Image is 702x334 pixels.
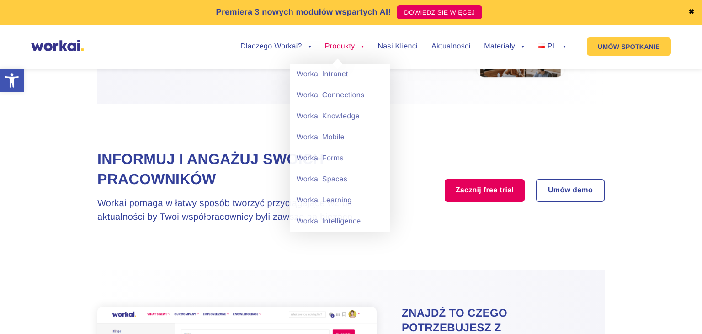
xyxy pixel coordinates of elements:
[378,43,417,50] a: Nasi Klienci
[290,211,390,232] a: Workai Intelligence
[240,43,311,50] a: Dlaczego Workai?
[290,64,390,85] a: Workai Intranet
[97,149,399,189] h2: Informuj i angażuj swoich pracowników
[5,255,251,329] iframe: Popup CTA
[290,190,390,211] a: Workai Learning
[548,42,557,50] span: PL
[325,43,364,50] a: Produkty
[290,85,390,106] a: Workai Connections
[97,196,399,224] h3: Workai pomaga w łatwy sposób tworzyć przyciągające wzrok aktualności by Twoi współpracownicy byli...
[216,6,391,18] p: Premiera 3 nowych modułów wspartych AI!
[445,179,525,202] a: Zacznij free trial
[397,5,482,19] a: DOWIEDZ SIĘ WIĘCEJ
[290,169,390,190] a: Workai Spaces
[587,37,671,56] a: UMÓW SPOTKANIE
[290,127,390,148] a: Workai Mobile
[484,43,524,50] a: Materiały
[290,106,390,127] a: Workai Knowledge
[290,148,390,169] a: Workai Forms
[688,9,695,16] a: ✖
[431,43,470,50] a: Aktualności
[537,180,604,201] a: Umów demo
